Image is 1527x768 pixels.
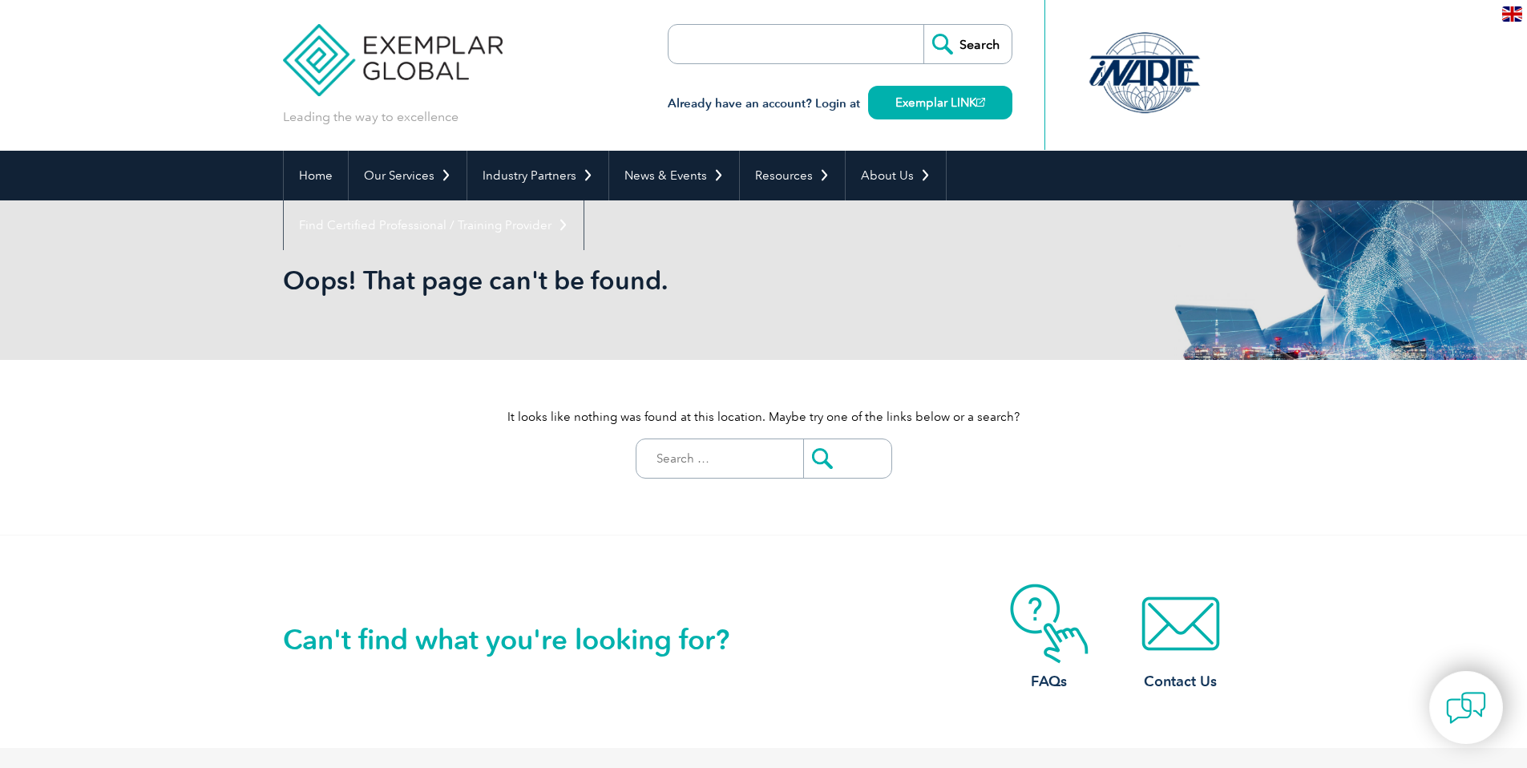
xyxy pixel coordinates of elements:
[868,86,1012,119] a: Exemplar LINK
[985,584,1113,692] a: FAQs
[284,200,584,250] a: Find Certified Professional / Training Provider
[284,151,348,200] a: Home
[1502,6,1522,22] img: en
[283,408,1245,426] p: It looks like nothing was found at this location. Maybe try one of the links below or a search?
[846,151,946,200] a: About Us
[609,151,739,200] a: News & Events
[349,151,467,200] a: Our Services
[740,151,845,200] a: Resources
[985,584,1113,664] img: contact-faq.webp
[985,672,1113,692] h3: FAQs
[976,98,985,107] img: open_square.png
[1117,584,1245,692] a: Contact Us
[803,439,891,478] input: Submit
[467,151,608,200] a: Industry Partners
[283,265,899,296] h1: Oops! That page can't be found.
[1117,672,1245,692] h3: Contact Us
[923,25,1012,63] input: Search
[1446,688,1486,728] img: contact-chat.png
[283,108,459,126] p: Leading the way to excellence
[283,627,764,653] h2: Can't find what you're looking for?
[668,94,1012,114] h3: Already have an account? Login at
[1117,584,1245,664] img: contact-email.webp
